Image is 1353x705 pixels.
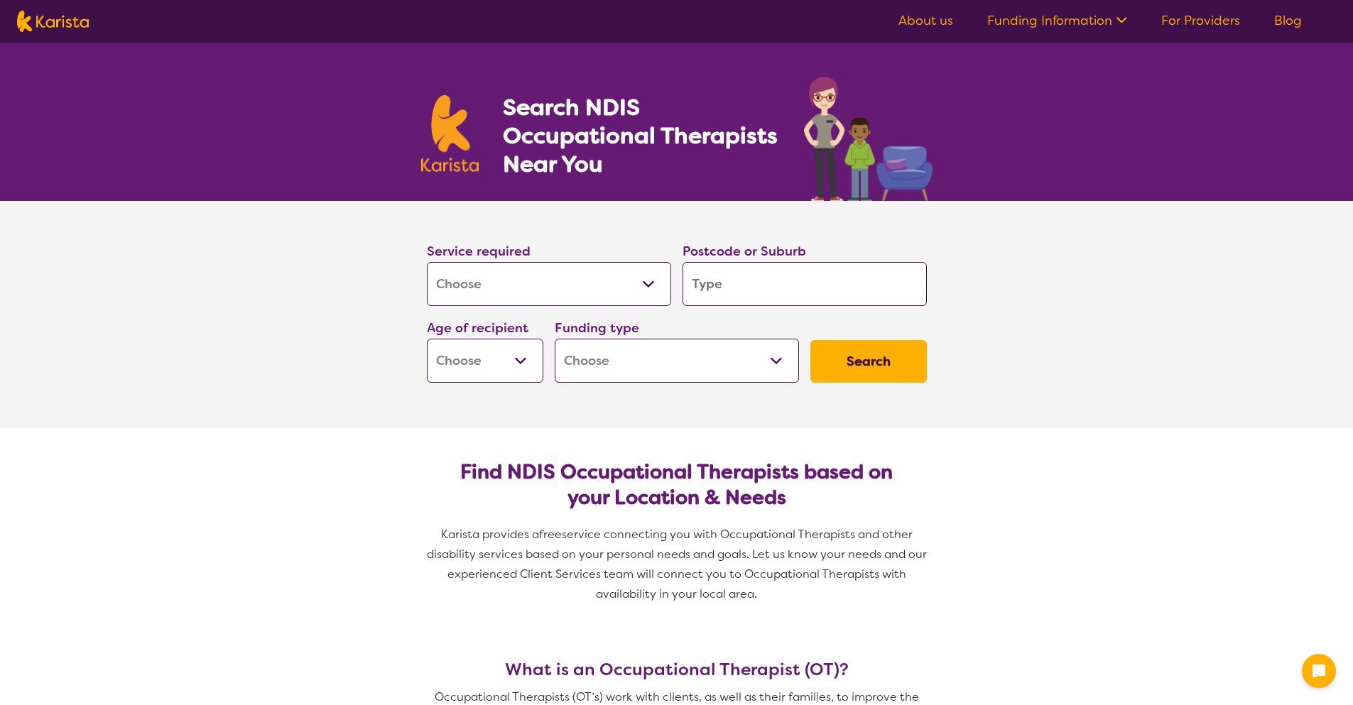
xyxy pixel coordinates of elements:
[683,262,927,306] input: Type
[17,11,89,32] img: Karista logo
[1274,12,1302,29] a: Blog
[441,527,539,542] span: Karista provides a
[810,340,927,383] button: Search
[1161,12,1240,29] a: For Providers
[421,660,933,679] h3: What is an Occupational Therapist (OT)?
[427,243,531,260] label: Service required
[683,243,806,260] label: Postcode or Suburb
[804,77,933,201] img: occupational-therapy
[427,527,930,601] span: service connecting you with Occupational Therapists and other disability services based on your p...
[898,12,953,29] a: About us
[555,319,639,337] label: Funding type
[421,95,479,172] img: Karista logo
[503,93,779,178] h1: Search NDIS Occupational Therapists Near You
[438,459,915,510] h2: Find NDIS Occupational Therapists based on your Location & Needs
[539,527,562,542] span: free
[987,12,1127,29] a: Funding Information
[427,319,528,337] label: Age of recipient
